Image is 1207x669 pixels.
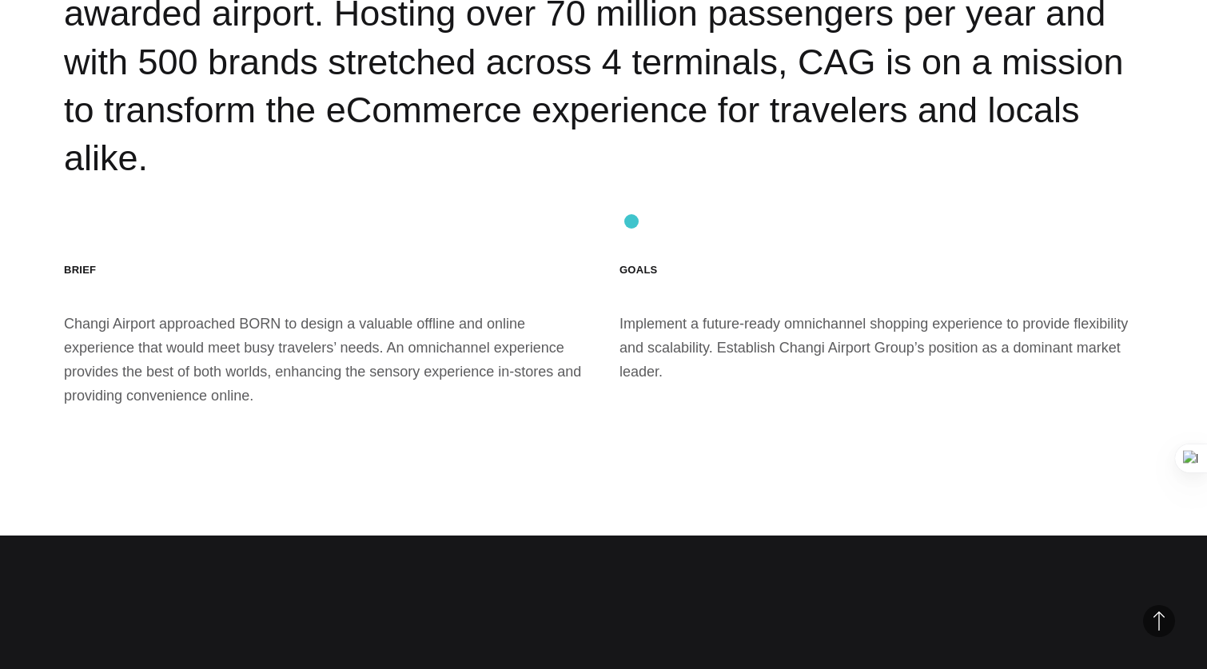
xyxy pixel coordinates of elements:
button: Back to Top [1143,605,1175,637]
h3: Brief [64,263,588,277]
div: Implement a future-ready omnichannel shopping experience to provide flexibility and scalability. ... [619,263,1143,408]
h3: Goals [619,263,1143,277]
div: Changi Airport approached BORN to design a valuable offline and online experience that would meet... [64,263,588,408]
